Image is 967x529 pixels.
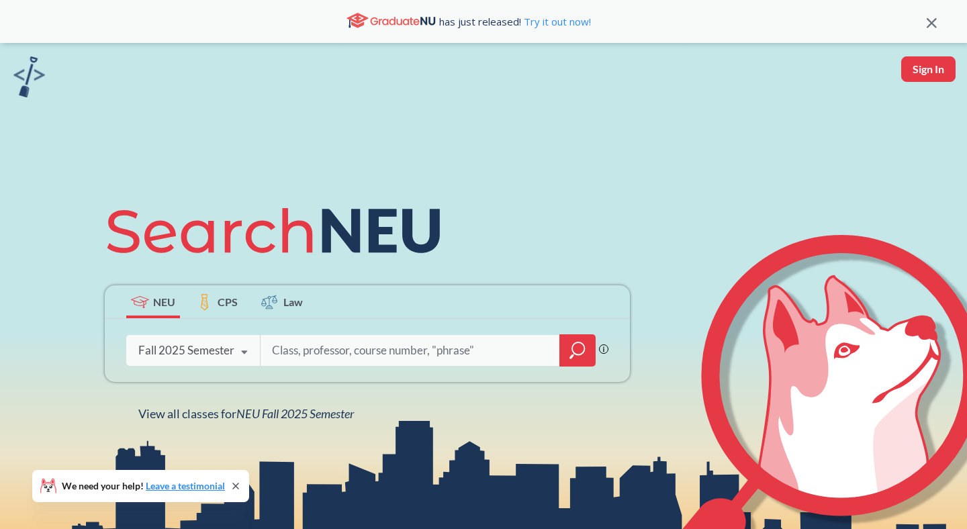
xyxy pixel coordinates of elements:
svg: magnifying glass [569,341,586,360]
img: sandbox logo [13,56,45,97]
span: We need your help! [62,481,225,491]
div: magnifying glass [559,334,596,367]
a: sandbox logo [13,56,45,101]
span: CPS [218,294,238,309]
span: Law [283,294,303,309]
input: Class, professor, course number, "phrase" [271,336,550,365]
span: has just released! [439,14,591,29]
a: Leave a testimonial [146,480,225,491]
span: NEU Fall 2025 Semester [236,406,354,421]
div: Fall 2025 Semester [138,343,234,358]
span: NEU [153,294,175,309]
a: Try it out now! [521,15,591,28]
button: Sign In [901,56,956,82]
span: View all classes for [138,406,354,421]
